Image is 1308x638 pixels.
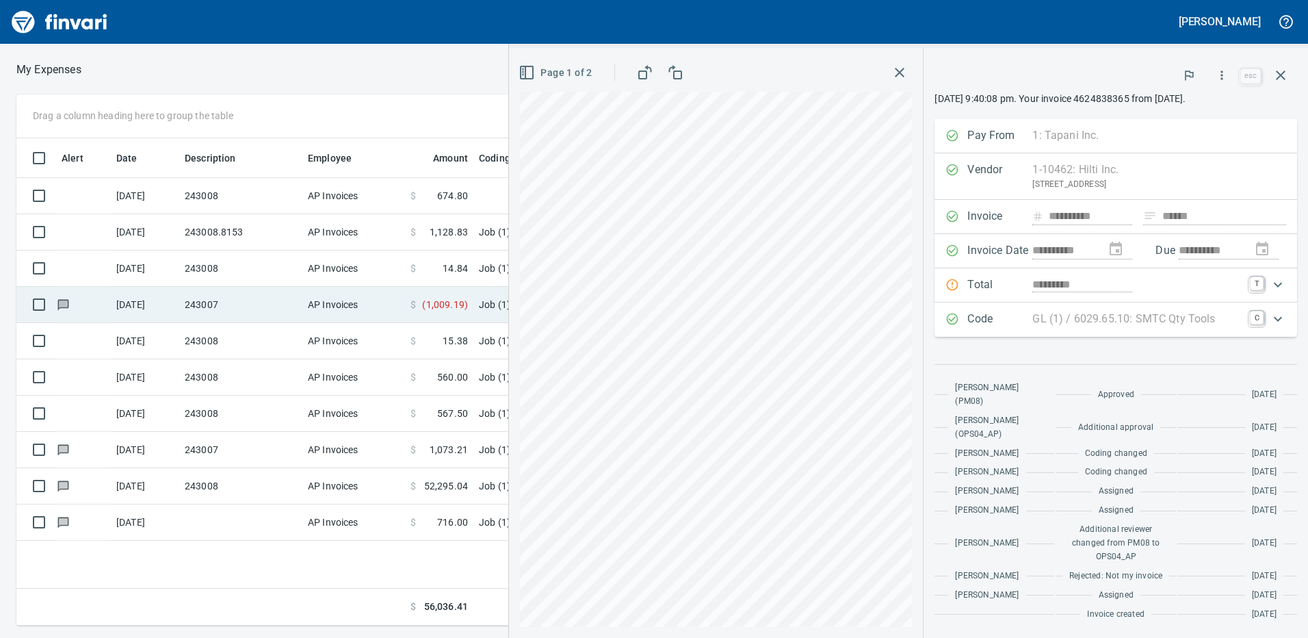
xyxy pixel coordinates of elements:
[410,261,416,275] span: $
[1237,59,1297,92] span: Close invoice
[62,150,83,166] span: Alert
[955,465,1019,479] span: [PERSON_NAME]
[437,407,468,420] span: 567.50
[1069,570,1162,583] span: Rejected: Not my invoice
[410,334,416,348] span: $
[955,381,1047,409] span: [PERSON_NAME] (PM08)
[179,323,302,359] td: 243008
[473,505,815,541] td: Job (1) / 243008.: Majestic Industrial / 1024. .: Onsite Safety Training / 5: Other
[473,214,815,251] td: Job (1) / 243008.: Majestic Industrial / 1170. .: IR Telescopic Forklift 10K / 5: Other
[424,600,468,614] span: 56,036.41
[415,150,468,166] span: Amount
[1098,388,1134,402] span: Approved
[1078,421,1153,435] span: Additional approval
[1252,570,1277,583] span: [DATE]
[1240,68,1261,84] a: esc
[437,515,468,529] span: 716.00
[179,359,302,396] td: 243008
[410,515,416,529] span: $
[302,214,405,251] td: AP Invoices
[111,178,179,214] td: [DATE]
[521,64,592,81] span: Page 1 of 2
[16,62,81,78] nav: breadcrumb
[111,468,179,505] td: [DATE]
[56,518,70,526] span: Has messages
[179,214,302,251] td: 243008.8153
[185,150,236,166] span: Description
[179,251,302,287] td: 243008
[479,150,510,166] span: Coding
[33,109,233,123] p: Drag a column heading here to group the table
[1087,608,1144,622] span: Invoice created
[424,479,468,493] span: 52,295.04
[1175,11,1264,32] button: [PERSON_NAME]
[1250,311,1264,324] a: C
[934,303,1297,337] div: Expand
[1252,447,1277,461] span: [DATE]
[302,396,405,432] td: AP Invoices
[179,287,302,323] td: 243007
[967,311,1032,329] p: Code
[934,268,1297,303] div: Expand
[302,251,405,287] td: AP Invoices
[1085,447,1147,461] span: Coding changed
[422,298,468,311] span: ( 1,009.19 )
[1252,421,1277,435] span: [DATE]
[302,359,405,396] td: AP Invoices
[62,150,101,166] span: Alert
[56,445,70,454] span: Has messages
[430,225,468,239] span: 1,128.83
[1252,485,1277,498] span: [DATE]
[1252,504,1277,518] span: [DATE]
[473,432,815,468] td: Job (1) / 243008.: Majestic Industrial / 9482. .: Sack and Patch Tilt Panels / 3: Material
[437,370,468,384] span: 560.00
[308,150,352,166] span: Employee
[473,396,815,432] td: Job (1) / 243008.: Majestic Industrial / 88126. 01.: Field Welding / 5: Other
[479,150,528,166] span: Coding
[302,505,405,541] td: AP Invoices
[308,150,369,166] span: Employee
[443,334,468,348] span: 15.38
[116,150,138,166] span: Date
[955,414,1047,442] span: [PERSON_NAME] (OPS04_AP)
[111,359,179,396] td: [DATE]
[1032,311,1215,327] p: GL (1) / 6029.65.10: SMTC Qty Tools
[1252,465,1277,479] span: [DATE]
[443,261,468,275] span: 14.84
[1252,388,1277,402] span: [DATE]
[302,323,405,359] td: AP Invoices
[56,300,70,309] span: Has messages
[955,589,1019,602] span: [PERSON_NAME]
[302,432,405,468] td: AP Invoices
[179,396,302,432] td: 243008
[1085,465,1147,479] span: Coding changed
[473,287,815,323] td: Job (1) / 243008.: Majestic Industrial / 9482. .: Sack and Patch Tilt Panels / 3: Material
[1099,589,1134,602] span: Assigned
[1250,277,1264,290] a: T
[433,150,468,166] span: Amount
[8,5,111,38] img: Finvari
[179,178,302,214] td: 243008
[1099,485,1134,498] span: Assigned
[185,150,254,166] span: Description
[410,225,416,239] span: $
[473,468,815,505] td: Job (1) / 243008.: Majestic Industrial
[410,189,416,203] span: $
[111,323,179,359] td: [DATE]
[955,537,1019,550] span: [PERSON_NAME]
[1099,504,1134,518] span: Assigned
[111,505,179,541] td: [DATE]
[955,485,1019,498] span: [PERSON_NAME]
[111,251,179,287] td: [DATE]
[437,189,468,203] span: 674.80
[1174,60,1204,90] button: Flag
[967,277,1032,294] p: Total
[955,447,1019,461] span: [PERSON_NAME]
[410,298,416,311] span: $
[179,468,302,505] td: 243008
[1063,523,1169,564] span: Additional reviewer changed from PM08 to OPS04_AP
[430,443,468,457] span: 1,073.21
[116,150,155,166] span: Date
[955,570,1019,583] span: [PERSON_NAME]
